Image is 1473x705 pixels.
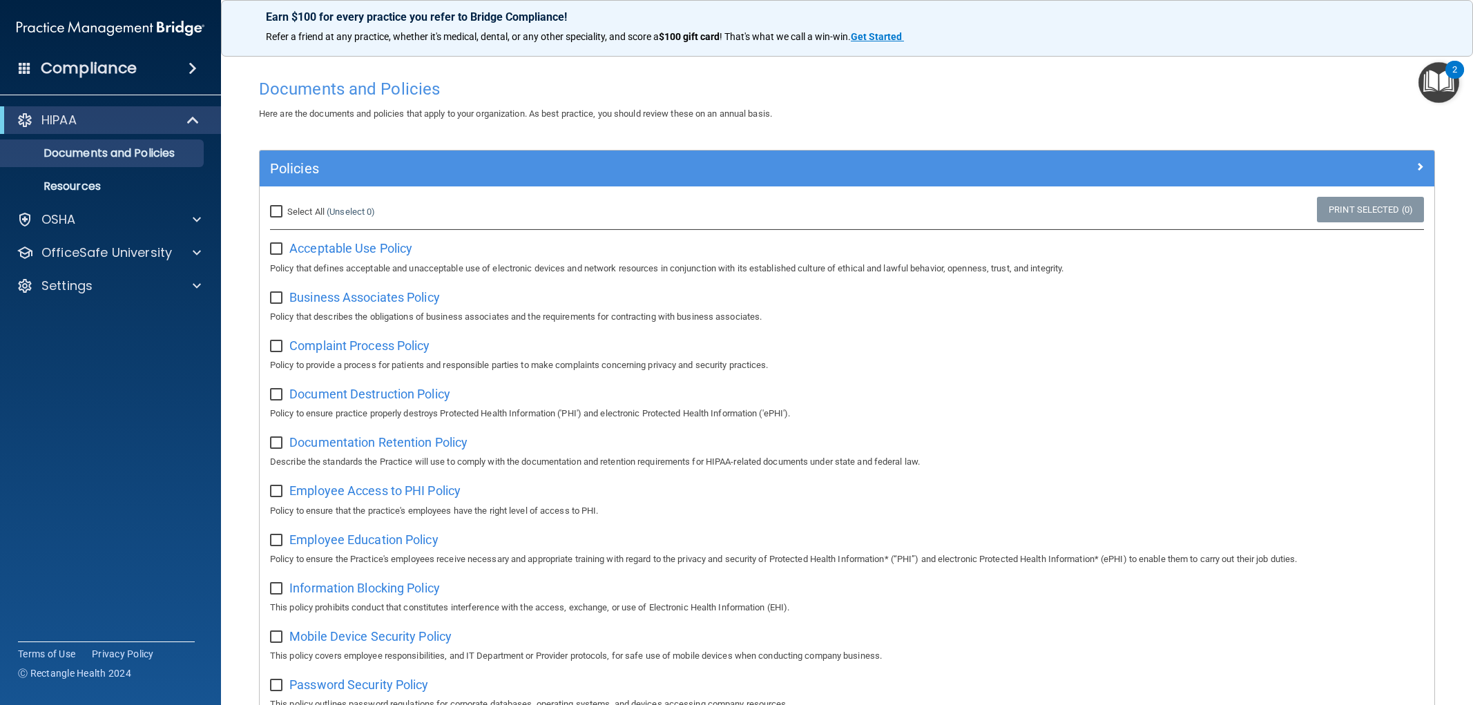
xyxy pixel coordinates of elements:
span: Business Associates Policy [289,290,440,305]
span: Password Security Policy [289,677,428,692]
p: Resources [9,180,198,193]
p: Describe the standards the Practice will use to comply with the documentation and retention requi... [270,454,1424,470]
a: OSHA [17,211,201,228]
strong: $100 gift card [659,31,720,42]
p: OfficeSafe University [41,244,172,261]
button: Open Resource Center, 2 new notifications [1418,62,1459,103]
span: Select All [287,206,325,217]
p: Policy to provide a process for patients and responsible parties to make complaints concerning pr... [270,357,1424,374]
span: ! That's what we call a win-win. [720,31,851,42]
span: Complaint Process Policy [289,338,430,353]
span: Employee Education Policy [289,532,439,547]
a: HIPAA [17,112,200,128]
a: Policies [270,157,1424,180]
a: Settings [17,278,201,294]
span: Acceptable Use Policy [289,241,412,255]
span: Ⓒ Rectangle Health 2024 [18,666,131,680]
h4: Documents and Policies [259,80,1435,98]
div: 2 [1452,70,1457,88]
a: (Unselect 0) [327,206,375,217]
p: Policy to ensure that the practice's employees have the right level of access to PHI. [270,503,1424,519]
p: Policy to ensure the Practice's employees receive necessary and appropriate training with regard ... [270,551,1424,568]
a: Terms of Use [18,647,75,661]
p: Policy that describes the obligations of business associates and the requirements for contracting... [270,309,1424,325]
p: Policy that defines acceptable and unacceptable use of electronic devices and network resources i... [270,260,1424,277]
p: OSHA [41,211,76,228]
span: Here are the documents and policies that apply to your organization. As best practice, you should... [259,108,772,119]
p: Earn $100 for every practice you refer to Bridge Compliance! [266,10,1428,23]
a: Get Started [851,31,904,42]
a: Print Selected (0) [1317,197,1424,222]
h4: Compliance [41,59,137,78]
p: Settings [41,278,93,294]
a: OfficeSafe University [17,244,201,261]
p: This policy prohibits conduct that constitutes interference with the access, exchange, or use of ... [270,599,1424,616]
p: This policy covers employee responsibilities, and IT Department or Provider protocols, for safe u... [270,648,1424,664]
input: Select All (Unselect 0) [270,206,286,218]
span: Documentation Retention Policy [289,435,468,450]
p: Policy to ensure practice properly destroys Protected Health Information ('PHI') and electronic P... [270,405,1424,422]
span: Refer a friend at any practice, whether it's medical, dental, or any other speciality, and score a [266,31,659,42]
p: Documents and Policies [9,146,198,160]
strong: Get Started [851,31,902,42]
a: Privacy Policy [92,647,154,661]
span: Document Destruction Policy [289,387,450,401]
span: Information Blocking Policy [289,581,440,595]
img: PMB logo [17,15,204,42]
h5: Policies [270,161,1130,176]
p: HIPAA [41,112,77,128]
span: Employee Access to PHI Policy [289,483,461,498]
span: Mobile Device Security Policy [289,629,452,644]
